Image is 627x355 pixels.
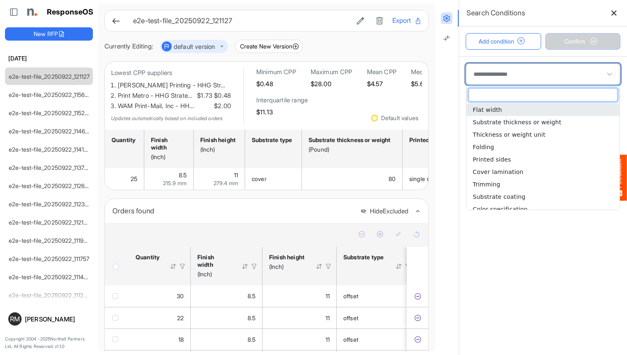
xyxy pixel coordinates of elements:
td: 30 is template cell Column Header httpsnorthellcomontologiesmapping-rulesorderhasquantity [129,285,191,307]
div: dropdownlist [466,86,620,210]
span: 215.9 mm [163,180,187,186]
h6: Maximum CPP [311,68,352,76]
button: Create New Version [235,40,303,53]
td: checkbox [105,328,129,350]
button: Edit [354,15,367,26]
li: WAM Print-Mail, Inc - HH… [118,101,231,111]
a: e2e-test-file_20250922_114626 [9,128,92,135]
div: [PERSON_NAME] [25,316,90,322]
td: 8.5 is template cell Column Header httpsnorthellcomontologiesmapping-rulesmeasurementhasfinishsiz... [191,285,262,307]
td: 25 is template cell Column Header httpsnorthellcomontologiesmapping-rulesorderhasquantity [105,168,144,190]
a: e2e-test-file_20250922_114138 [9,146,91,153]
span: Printed sides [473,156,511,163]
input: dropdownlistfilter [469,89,617,101]
span: 25 [131,175,137,182]
span: 80 [389,175,396,182]
span: Flat width [473,106,502,113]
th: Header checkbox [105,247,129,285]
td: 4926ec5f-8087-4757-a638-3dfe0e8ee6e7 is template cell Column Header [407,328,430,350]
h5: $0.48 [256,80,296,87]
div: Filter Icon [404,263,412,270]
span: 8.5 [248,336,255,343]
button: HideExcluded [360,208,408,215]
div: Printed sides [409,136,445,144]
li: Print Metro - HHG Strate… [118,91,231,101]
h1: ResponseOS [47,8,94,17]
td: 22 is template cell Column Header httpsnorthellcomontologiesmapping-rulesorderhasquantity [129,307,191,328]
span: single sided [409,175,441,182]
div: (Pound) [309,146,393,153]
h6: Median CPP [411,68,446,76]
span: 11 [326,292,330,299]
div: Currently Editing: [104,41,153,52]
h5: $4.57 [367,80,396,87]
span: 8.5 [248,314,255,321]
td: checkbox [105,285,129,307]
button: Add condition [466,33,541,50]
div: Orders found [112,205,354,217]
td: offset is template cell Column Header httpsnorthellcomontologiesmapping-rulesmaterialhassubstrate... [337,307,416,328]
span: 22 [177,314,184,321]
td: 80 is template cell Column Header httpsnorthellcomontologiesmapping-rulesmaterialhasmaterialthick... [302,168,403,190]
span: cover [252,175,267,182]
span: 8.5 [179,171,187,179]
a: e2e-test-file_20250922_111950 [9,237,91,244]
a: e2e-test-file_20250922_115612 [9,91,90,98]
a: e2e-test-file_20250922_112147 [9,219,90,226]
span: offset [343,314,358,321]
a: e2e-test-file_20250922_121127 [9,73,90,80]
span: $0.48 [212,91,231,101]
div: Finish width [151,136,184,151]
span: 279.4 mm [214,180,238,186]
h5: $28.00 [311,80,352,87]
span: 11 [234,171,238,179]
div: Filter Icon [250,263,258,270]
a: e2e-test-file_20250922_111455 [9,273,91,280]
span: Thickness or weight unit [473,131,545,138]
h6: Interquartile range [256,96,308,104]
img: Northell [23,4,39,20]
td: 8.5 is template cell Column Header httpsnorthellcomontologiesmapping-rulesmeasurementhasfinishsiz... [191,328,262,350]
h5: $5.64 [411,80,446,87]
h6: Mean CPP [367,68,396,76]
h6: Minimum CPP [256,68,296,76]
div: (Inch) [151,153,184,161]
div: Quantity [112,136,135,144]
a: e2e-test-file_20250922_112643 [9,182,92,189]
div: (Inch) [200,146,236,153]
span: Cover lamination [473,169,523,175]
div: Finish height [269,254,305,261]
div: Substrate thickness or weight [309,136,393,144]
button: Exclude [413,314,422,322]
div: Substrate type [343,254,384,261]
td: single sided is template cell Column Header httpsnorthellcomontologiesmapping-rulesmanufacturingh... [403,168,455,190]
td: 11 is template cell Column Header httpsnorthellcomontologiesmapping-rulesmeasurementhasfinishsize... [194,168,245,190]
td: offset is template cell Column Header httpsnorthellcomontologiesmapping-rulesmaterialhassubstrate... [337,285,416,307]
span: $2.00 [212,101,231,111]
span: offset [343,336,358,343]
p: Copyright 2004 - 2025 Northell Partners Ltd. All Rights Reserved. v 1.1.0 [5,336,93,350]
h6: Search Conditions [467,7,525,19]
span: 11 [326,314,330,321]
span: RM [10,316,20,322]
td: 18 is template cell Column Header httpsnorthellcomontologiesmapping-rulesorderhasquantity [129,328,191,350]
span: 11 [326,336,330,343]
h6: e2e-test-file_20250922_121127 [133,17,348,24]
td: 11 is template cell Column Header httpsnorthellcomontologiesmapping-rulesmeasurementhasfinishsize... [262,285,337,307]
div: Filter Icon [325,263,332,270]
td: 11 is template cell Column Header httpsnorthellcomontologiesmapping-rulesmeasurementhasfinishsize... [262,328,337,350]
span: $1.73 [195,91,212,101]
a: e2e-test-file_20250922_115221 [9,109,90,116]
h6: [DATE] [5,54,93,63]
div: (Inch) [197,270,231,278]
div: Filter Icon [179,263,186,270]
h5: $11.13 [256,109,308,116]
a: e2e-test-file_20250922_112320 [9,200,92,208]
span: Substrate thickness or weight [473,119,561,126]
button: Exclude [413,336,422,344]
button: Export [392,15,422,26]
td: cover is template cell Column Header httpsnorthellcomontologiesmapping-rulesmaterialhassubstratem... [245,168,302,190]
span: 8.5 [248,292,255,299]
span: 30 [177,292,184,299]
span: Confirm [564,37,601,46]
